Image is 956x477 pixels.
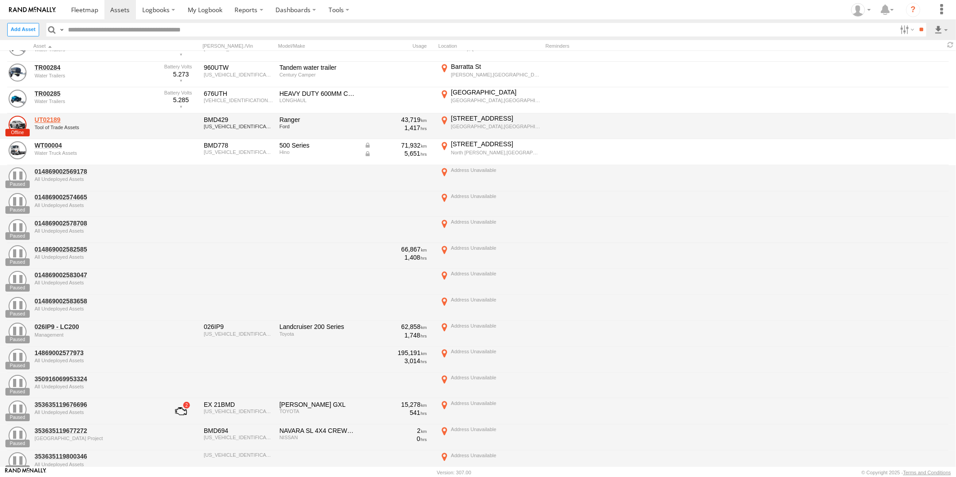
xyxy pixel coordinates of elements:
label: Click to View Current Location [438,63,542,87]
div: undefined [35,358,158,363]
div: [GEOGRAPHIC_DATA],[GEOGRAPHIC_DATA] [451,97,541,103]
a: Visit our Website [5,468,46,477]
div: Model/Make [278,43,359,49]
div: 62,858 [364,323,427,331]
a: View Asset Details [9,219,27,237]
div: undefined [35,125,158,130]
a: 014869002582585 [35,245,158,253]
a: View Asset Details [9,63,27,81]
div: Zarni Lwin [848,3,874,17]
div: undefined [35,228,158,234]
div: 1,408 [364,253,427,261]
div: Usage [363,43,435,49]
a: 014869002574665 [35,193,158,201]
div: JTEBR3FJ20K140227 [204,452,273,458]
div: Century Camper [280,72,358,77]
label: Click to View Current Location [438,373,542,398]
a: View Asset Details [9,323,27,341]
div: [STREET_ADDRESS] [451,114,541,122]
a: 353635119676696 [35,400,158,409]
a: 014869002583047 [35,271,158,279]
div: undefined [35,332,158,337]
a: View Asset Details [9,90,27,108]
div: PRADO GXL [280,400,358,409]
div: Reminders [546,43,690,49]
a: 14869002577973 [35,349,158,357]
div: 15,278 [364,400,427,409]
div: Location [438,43,542,49]
label: Click to View Current Location [438,114,542,139]
label: Click to View Current Location [438,451,542,476]
span: Refresh [945,41,956,49]
div: 500 Series [280,141,358,149]
div: Landcruiser 200 Series [280,323,358,331]
div: [PERSON_NAME]./Vin [203,43,275,49]
a: View Asset with Fault/s [164,400,198,422]
div: undefined [35,254,158,260]
a: View Asset Details [9,452,27,470]
a: View Asset Details [9,141,27,159]
a: TR00285 [35,90,158,98]
i: ? [906,3,920,17]
label: Click to View Current Location [438,399,542,423]
label: Click to View Current Location [438,166,542,190]
div: 0 [364,435,427,443]
label: Click to View Current Location [438,270,542,294]
div: undefined [35,436,158,441]
div: JHDFM8JL1XXX10475 [204,149,273,155]
label: Click to View Current Location [438,88,542,112]
div: 960UTW [204,63,273,72]
label: Search Query [58,23,65,36]
div: undefined [35,280,158,285]
div: undefined [35,73,158,78]
label: Export results as... [933,23,949,36]
div: undefined [35,202,158,208]
div: Toyota [280,331,358,337]
div: 026IP9 [204,323,273,331]
a: WT00004 [35,141,158,149]
a: 353635119800346 [35,452,158,460]
label: Click to View Current Location [438,322,542,346]
img: rand-logo.svg [9,7,56,13]
div: MNTCBND23A0014096 [204,435,273,440]
div: JTMHV01JX04322908 [204,331,273,337]
div: [GEOGRAPHIC_DATA] [451,88,541,96]
a: View Asset Details [9,167,27,185]
a: 014869002583658 [35,297,158,305]
div: 2 [364,427,427,435]
label: Click to View Current Location [438,244,542,268]
div: undefined [35,150,158,156]
div: MNACMEF90PW307731 [204,124,273,129]
div: LONGHAUL [280,98,358,103]
div: BMD778 [204,141,273,149]
div: undefined [35,99,158,104]
div: [STREET_ADDRESS] [451,140,541,148]
div: 1,417 [364,124,427,132]
div: Data from Vehicle CANbus [364,141,427,149]
label: Click to View Current Location [438,347,542,372]
label: Click to View Current Location [438,296,542,320]
div: 195,191 [364,349,427,357]
div: Ford [280,124,358,129]
a: View Asset Details [9,245,27,263]
div: undefined [35,384,158,389]
div: 1,748 [364,331,427,339]
div: Barratta St [451,63,541,71]
label: Search Filter Options [897,23,916,36]
a: View Asset Details [9,193,27,211]
div: 541 [364,409,427,417]
div: 66,867 [364,245,427,253]
div: North [PERSON_NAME],[GEOGRAPHIC_DATA] [451,149,541,156]
div: Tandem water trailer [280,63,358,72]
div: 5.285 [164,90,198,109]
a: View Asset Details [9,271,27,289]
a: View Asset Details [9,116,27,134]
div: [GEOGRAPHIC_DATA],[GEOGRAPHIC_DATA] [451,123,541,130]
a: View Asset Details [9,297,27,315]
div: HEAVY DUTY 600MM CAGE 8X5 TRAILER [280,90,358,98]
a: 014869002569178 [35,167,158,175]
div: [PERSON_NAME],[GEOGRAPHIC_DATA] [451,72,541,78]
a: Terms and Conditions [903,470,951,475]
a: View Asset Details [9,349,27,367]
div: 6MZB0XTRLRS000489 [204,98,273,103]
